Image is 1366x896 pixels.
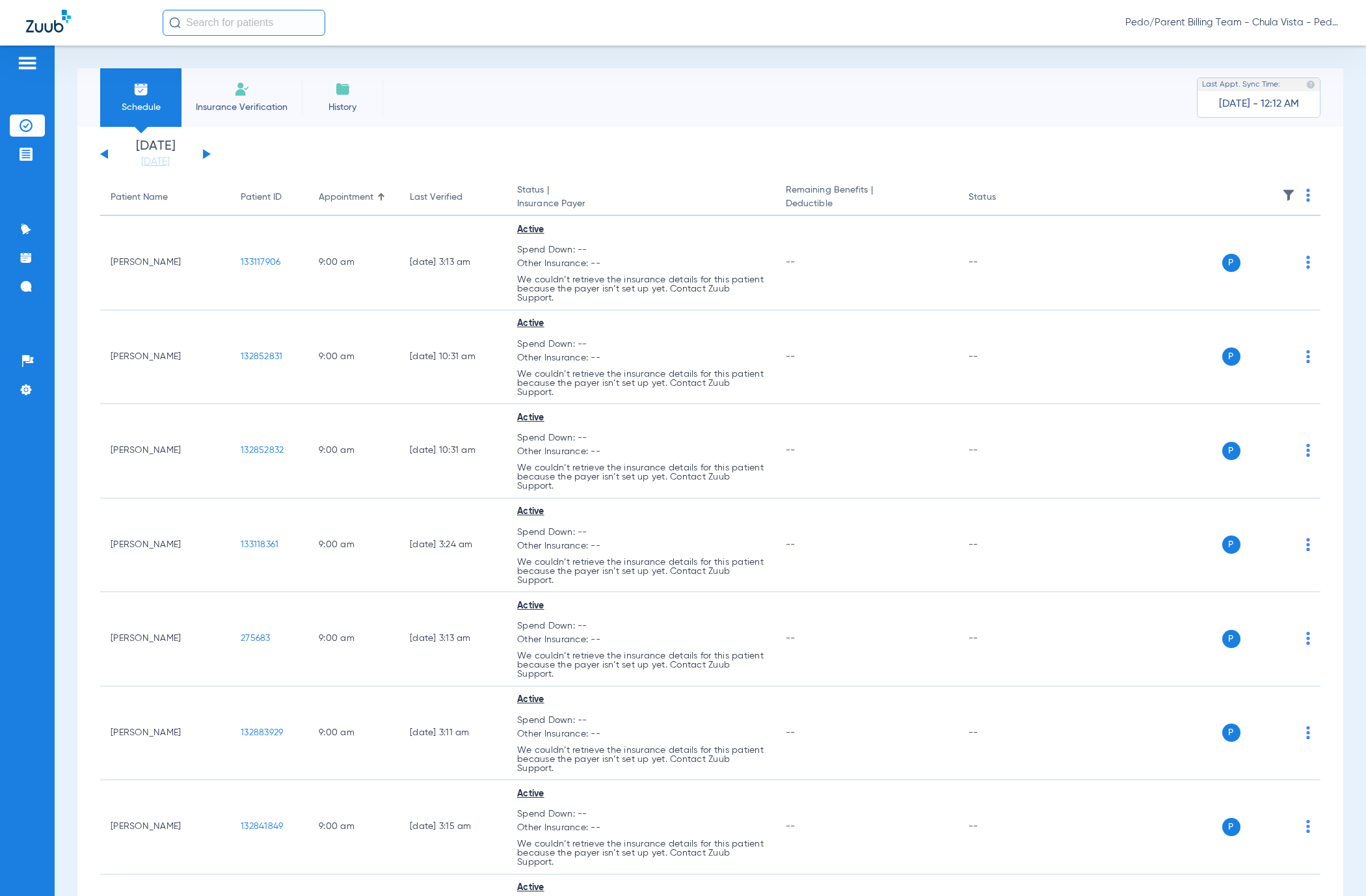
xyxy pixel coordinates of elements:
[163,10,325,36] input: Search for patients
[958,686,1046,781] td: --
[786,728,796,737] span: --
[507,180,775,216] th: Status |
[786,540,796,549] span: --
[517,338,765,351] span: Spend Down: --
[517,505,765,519] div: Active
[517,257,765,271] span: Other Insurance: --
[786,197,948,211] span: Deductible
[1306,80,1315,89] img: last sync help info
[517,787,765,801] div: Active
[786,634,796,643] span: --
[517,714,765,727] span: Spend Down: --
[241,258,280,267] span: 133117906
[517,633,765,647] span: Other Insurance: --
[958,404,1046,498] td: --
[775,180,958,216] th: Remaining Benefits |
[517,411,765,425] div: Active
[100,780,230,875] td: [PERSON_NAME]
[958,180,1046,216] th: Status
[308,780,399,875] td: 9:00 AM
[234,81,250,97] img: Manual Insurance Verification
[169,17,181,29] img: Search Icon
[1222,442,1240,460] span: P
[133,81,149,97] img: Schedule
[517,881,765,895] div: Active
[399,592,507,686] td: [DATE] 3:13 AM
[1306,350,1310,363] img: group-dot-blue.svg
[1125,16,1340,29] span: Pedo/Parent Billing Team - Chula Vista - Pedo | The Super Dentists
[517,275,765,303] p: We couldn’t retrieve the insurance details for this patient because the payer isn’t set up yet. C...
[1222,818,1240,836] span: P
[335,81,351,97] img: History
[241,191,282,204] div: Patient ID
[1306,632,1310,645] img: group-dot-blue.svg
[100,592,230,686] td: [PERSON_NAME]
[1222,254,1240,272] span: P
[410,191,496,204] div: Last Verified
[517,693,765,707] div: Active
[1306,444,1310,457] img: group-dot-blue.svg
[517,619,765,633] span: Spend Down: --
[1222,347,1240,366] span: P
[517,243,765,257] span: Spend Down: --
[786,352,796,361] span: --
[517,370,765,397] p: We couldn’t retrieve the insurance details for this patient because the payer isn’t set up yet. C...
[517,746,765,773] p: We couldn’t retrieve the insurance details for this patient because the payer isn’t set up yet. C...
[17,55,38,71] img: hamburger-icon
[100,404,230,498] td: [PERSON_NAME]
[241,352,282,361] span: 132852831
[308,592,399,686] td: 9:00 AM
[1282,189,1295,202] img: filter.svg
[1306,820,1310,833] img: group-dot-blue.svg
[308,404,399,498] td: 9:00 AM
[308,310,399,405] td: 9:00 AM
[517,839,765,867] p: We couldn’t retrieve the insurance details for this patient because the payer isn’t set up yet. C...
[312,101,373,114] span: History
[319,191,373,204] div: Appointment
[1306,256,1310,269] img: group-dot-blue.svg
[517,558,765,585] p: We couldn’t retrieve the insurance details for this patient because the payer isn’t set up yet. C...
[517,821,765,835] span: Other Insurance: --
[1219,98,1299,111] span: [DATE] - 12:12 AM
[958,592,1046,686] td: --
[786,258,796,267] span: --
[399,780,507,875] td: [DATE] 3:15 AM
[241,540,278,549] span: 133118361
[308,216,399,310] td: 9:00 AM
[517,197,765,211] span: Insurance Payer
[958,498,1046,593] td: --
[517,526,765,539] span: Spend Down: --
[191,101,292,114] span: Insurance Verification
[399,216,507,310] td: [DATE] 3:13 AM
[399,310,507,405] td: [DATE] 10:31 AM
[100,686,230,781] td: [PERSON_NAME]
[399,686,507,781] td: [DATE] 3:11 AM
[517,727,765,741] span: Other Insurance: --
[517,463,765,491] p: We couldn’t retrieve the insurance details for this patient because the payer isn’t set up yet. C...
[399,498,507,593] td: [DATE] 3:24 AM
[1222,536,1240,554] span: P
[241,728,283,737] span: 132883929
[1222,724,1240,742] span: P
[1306,189,1310,202] img: group-dot-blue.svg
[26,10,71,33] img: Zuub Logo
[111,191,220,204] div: Patient Name
[241,191,298,204] div: Patient ID
[958,216,1046,310] td: --
[517,445,765,459] span: Other Insurance: --
[100,310,230,405] td: [PERSON_NAME]
[958,780,1046,875] td: --
[958,310,1046,405] td: --
[308,498,399,593] td: 9:00 AM
[517,223,765,237] div: Active
[110,101,172,114] span: Schedule
[517,651,765,679] p: We couldn’t retrieve the insurance details for this patient because the payer isn’t set up yet. C...
[1306,726,1310,739] img: group-dot-blue.svg
[786,446,796,455] span: --
[517,431,765,445] span: Spend Down: --
[241,446,284,455] span: 132852832
[517,317,765,331] div: Active
[1202,78,1280,91] span: Last Appt. Sync Time:
[1306,538,1310,551] img: group-dot-blue.svg
[1301,834,1366,896] iframe: Chat Widget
